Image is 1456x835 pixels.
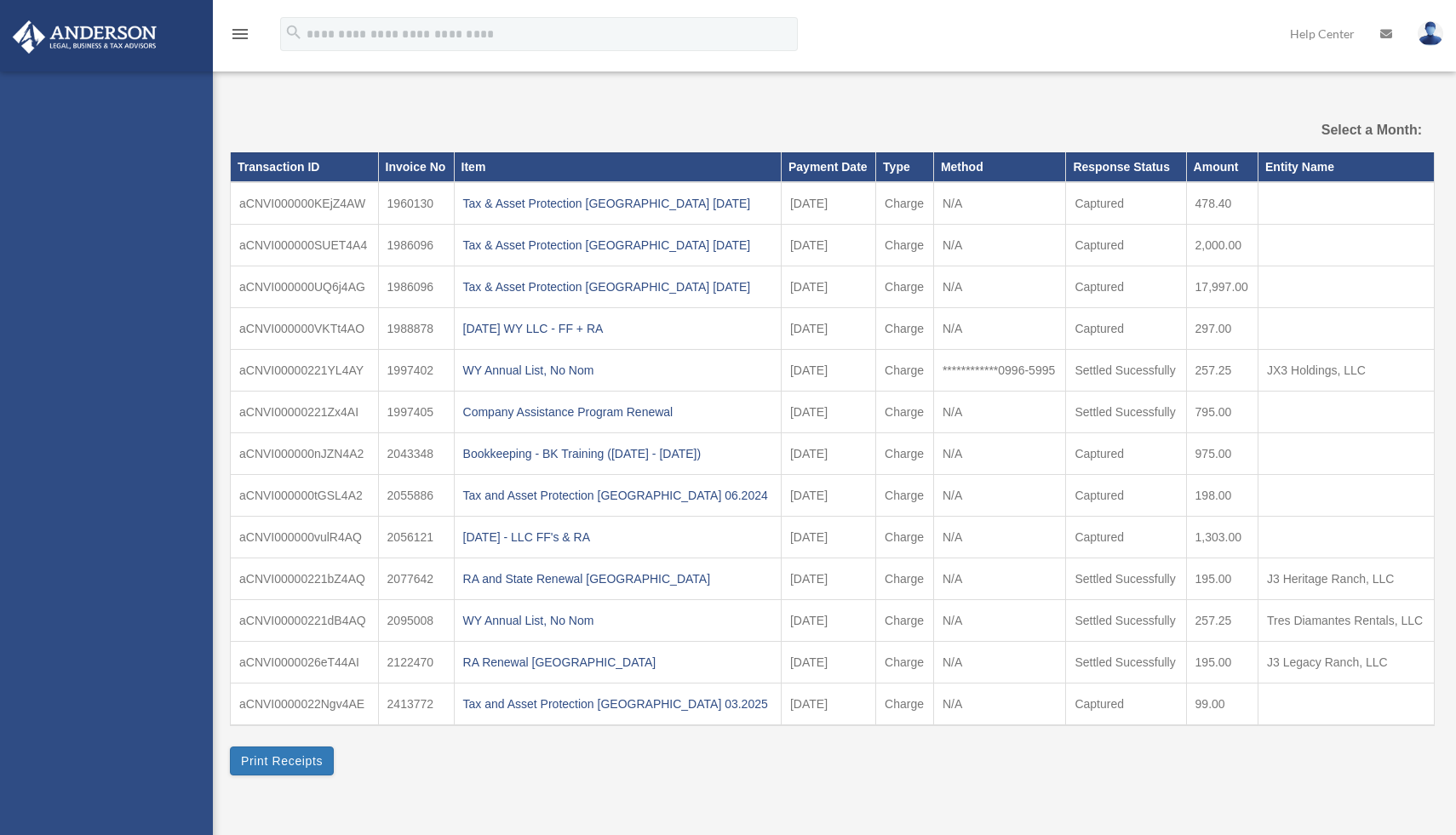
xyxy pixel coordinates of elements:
[876,224,934,266] td: Charge
[463,275,772,299] div: Tax & Asset Protection [GEOGRAPHIC_DATA] [DATE]
[781,599,875,641] td: [DATE]
[378,391,454,432] td: 1997405
[1066,307,1186,349] td: Captured
[378,432,454,474] td: 2043348
[463,400,772,424] div: Company Assistance Program Renewal
[231,474,379,516] td: aCNVI000000tGSL4A2
[1258,349,1435,391] td: JX3 Holdings, LLC
[463,358,772,382] div: WY Annual List, No Nom
[876,641,934,683] td: Charge
[1066,641,1186,683] td: Settled Sucessfully
[231,599,379,641] td: aCNVI00000221dB4AQ
[933,266,1065,307] td: N/A
[933,641,1065,683] td: N/A
[1247,118,1422,142] label: Select a Month:
[463,442,772,466] div: Bookkeeping - BK Training ([DATE] - [DATE])
[378,599,454,641] td: 2095008
[463,650,772,674] div: RA Renewal [GEOGRAPHIC_DATA]
[378,307,454,349] td: 1988878
[781,641,875,683] td: [DATE]
[876,599,934,641] td: Charge
[1066,432,1186,474] td: Captured
[1066,599,1186,641] td: Settled Sucessfully
[781,152,875,181] th: Payment Date
[1186,432,1258,474] td: 975.00
[781,349,875,391] td: [DATE]
[378,182,454,225] td: 1960130
[284,23,303,42] i: search
[231,266,379,307] td: aCNVI000000UQ6j4AG
[1186,307,1258,349] td: 297.00
[231,432,379,474] td: aCNVI000000nJZN4A2
[1186,474,1258,516] td: 198.00
[1066,391,1186,432] td: Settled Sucessfully
[933,224,1065,266] td: N/A
[876,558,934,599] td: Charge
[876,349,934,391] td: Charge
[463,567,772,591] div: RA and State Renewal [GEOGRAPHIC_DATA]
[454,152,781,181] th: Item
[231,683,379,725] td: aCNVI0000022Ngv4AE
[1066,683,1186,725] td: Captured
[933,516,1065,558] td: N/A
[876,683,934,725] td: Charge
[231,516,379,558] td: aCNVI000000vulR4AQ
[1186,182,1258,225] td: 478.40
[1186,349,1258,391] td: 257.25
[933,432,1065,474] td: N/A
[463,233,772,257] div: Tax & Asset Protection [GEOGRAPHIC_DATA] [DATE]
[378,474,454,516] td: 2055886
[1066,558,1186,599] td: Settled Sucessfully
[463,483,772,507] div: Tax and Asset Protection [GEOGRAPHIC_DATA] 06.2024
[231,182,379,225] td: aCNVI000000KEjZ4AW
[231,391,379,432] td: aCNVI00000221Zx4AI
[781,516,875,558] td: [DATE]
[781,558,875,599] td: [DATE]
[781,474,875,516] td: [DATE]
[933,182,1065,225] td: N/A
[1258,152,1435,181] th: Entity Name
[1186,558,1258,599] td: 195.00
[378,152,454,181] th: Invoice No
[781,307,875,349] td: [DATE]
[1186,224,1258,266] td: 2,000.00
[231,558,379,599] td: aCNVI00000221bZ4AQ
[231,349,379,391] td: aCNVI00000221YL4AY
[1186,683,1258,725] td: 99.00
[378,558,454,599] td: 2077642
[230,24,250,44] i: menu
[933,152,1065,181] th: Method
[1066,266,1186,307] td: Captured
[933,307,1065,349] td: N/A
[1418,21,1443,46] img: User Pic
[378,641,454,683] td: 2122470
[1066,224,1186,266] td: Captured
[1066,516,1186,558] td: Captured
[781,683,875,725] td: [DATE]
[463,609,772,632] div: WY Annual List, No Nom
[231,307,379,349] td: aCNVI000000VKTt4AO
[933,599,1065,641] td: N/A
[781,224,875,266] td: [DATE]
[231,152,379,181] th: Transaction ID
[1186,152,1258,181] th: Amount
[463,692,772,716] div: Tax and Asset Protection [GEOGRAPHIC_DATA] 03.2025
[876,432,934,474] td: Charge
[781,432,875,474] td: [DATE]
[1186,266,1258,307] td: 17,997.00
[1186,599,1258,641] td: 257.25
[378,349,454,391] td: 1997402
[1258,558,1435,599] td: J3 Heritage Ranch, LLC
[1186,641,1258,683] td: 195.00
[1066,474,1186,516] td: Captured
[378,516,454,558] td: 2056121
[1066,182,1186,225] td: Captured
[230,30,250,44] a: menu
[230,746,334,775] button: Print Receipts
[933,683,1065,725] td: N/A
[378,266,454,307] td: 1986096
[231,224,379,266] td: aCNVI000000SUET4A4
[463,317,772,340] div: [DATE] WY LLC - FF + RA
[463,525,772,549] div: [DATE] - LLC FF's & RA
[876,307,934,349] td: Charge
